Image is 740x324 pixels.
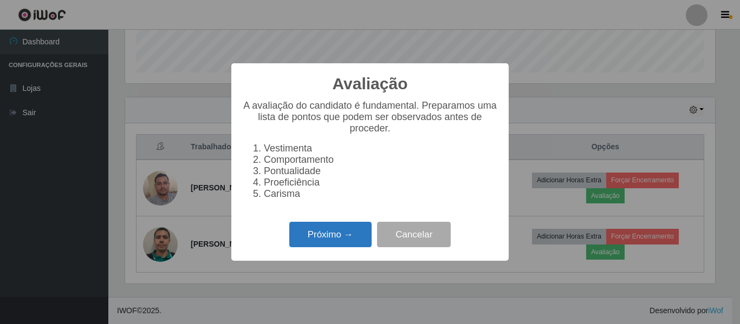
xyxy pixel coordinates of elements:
[333,74,408,94] h2: Avaliação
[264,166,498,177] li: Pontualidade
[377,222,451,247] button: Cancelar
[264,143,498,154] li: Vestimenta
[289,222,372,247] button: Próximo →
[264,177,498,188] li: Proeficiência
[264,188,498,200] li: Carisma
[242,100,498,134] p: A avaliação do candidato é fundamental. Preparamos uma lista de pontos que podem ser observados a...
[264,154,498,166] li: Comportamento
